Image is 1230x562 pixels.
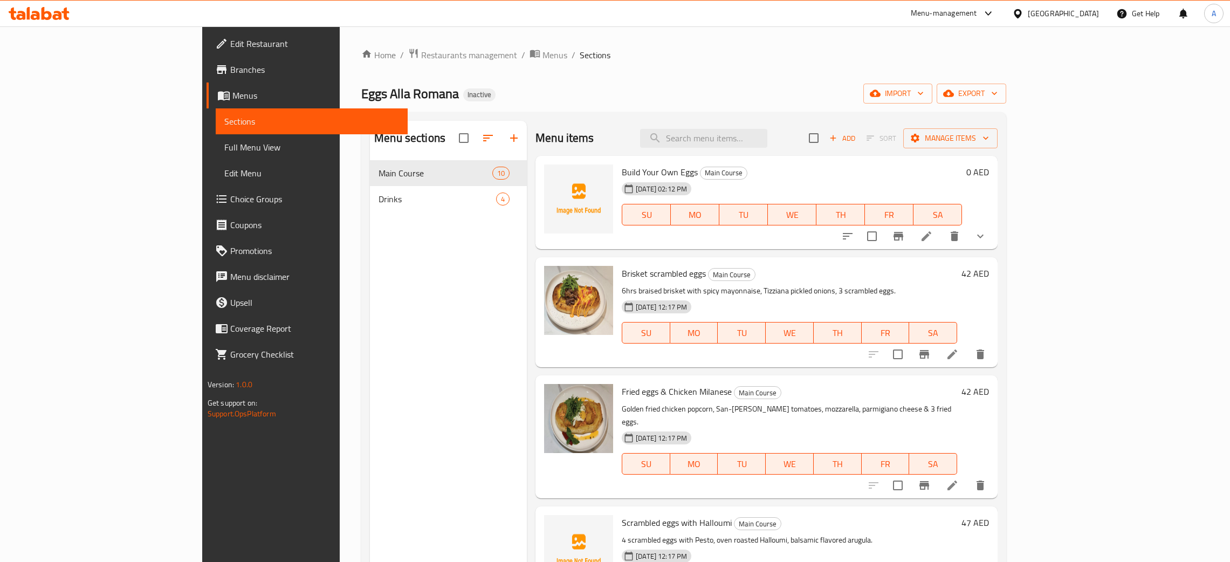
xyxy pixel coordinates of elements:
span: Select to update [887,474,909,497]
span: Branches [230,63,399,76]
a: Edit menu item [920,230,933,243]
span: TU [722,325,761,341]
img: Brisket scrambled eggs [544,266,613,335]
button: WE [766,453,814,475]
div: Main Course [734,386,781,399]
span: TH [818,456,857,472]
span: Sections [224,115,399,128]
span: Coverage Report [230,322,399,335]
button: TH [814,453,862,475]
span: WE [770,325,809,341]
button: SU [622,322,670,344]
a: Promotions [207,238,408,264]
button: Branch-specific-item [885,223,911,249]
span: SU [627,325,666,341]
h6: 47 AED [961,515,989,530]
span: Choice Groups [230,193,399,205]
span: Brisket scrambled eggs [622,265,706,282]
button: Add section [501,125,527,151]
h2: Menu items [535,130,594,146]
a: Grocery Checklist [207,341,408,367]
span: MO [675,456,714,472]
span: Manage items [912,132,989,145]
span: Main Course [734,387,781,399]
span: Scrambled eggs with Halloumi [622,515,732,531]
a: Coverage Report [207,316,408,341]
span: Select all sections [452,127,475,149]
button: SU [622,204,671,225]
div: Drinks4 [370,186,527,212]
a: Choice Groups [207,186,408,212]
span: 4 [497,194,509,204]
span: [DATE] 12:17 PM [631,302,691,312]
button: FR [862,453,910,475]
button: delete [967,472,993,498]
nav: Menu sections [370,156,527,216]
a: Edit Menu [216,160,408,186]
button: SA [909,453,957,475]
span: Select section [802,127,825,149]
span: Add item [825,130,860,147]
span: SU [627,456,666,472]
span: Upsell [230,296,399,309]
div: Inactive [463,88,496,101]
div: items [492,167,510,180]
span: FR [866,325,905,341]
span: 10 [493,168,509,179]
a: Full Menu View [216,134,408,160]
button: MO [670,453,718,475]
span: TH [818,325,857,341]
li: / [521,49,525,61]
button: TH [814,322,862,344]
button: FR [862,322,910,344]
span: WE [772,207,812,223]
button: Branch-specific-item [911,472,937,498]
div: Main Course [379,167,492,180]
span: SA [913,325,953,341]
span: Main Course [709,269,755,281]
nav: breadcrumb [361,48,1006,62]
button: export [937,84,1006,104]
span: Get support on: [208,396,257,410]
div: [GEOGRAPHIC_DATA] [1028,8,1099,19]
span: Eggs Alla Romana [361,81,459,106]
button: SU [622,453,670,475]
a: Upsell [207,290,408,316]
span: import [872,87,924,100]
a: Menus [530,48,567,62]
img: Fried eggs & Chicken Milanese [544,384,613,453]
span: Restaurants management [421,49,517,61]
button: MO [670,322,718,344]
span: MO [675,325,714,341]
span: WE [770,456,809,472]
span: MO [675,207,715,223]
span: Drinks [379,193,496,205]
button: Add [825,130,860,147]
span: Add [828,132,857,145]
span: Fried eggs & Chicken Milanese [622,383,732,400]
span: A [1212,8,1216,19]
div: items [496,193,510,205]
input: search [640,129,767,148]
span: SU [627,207,666,223]
li: / [572,49,575,61]
span: SA [913,456,953,472]
span: 1.0.0 [236,378,252,392]
p: Golden fried chicken popcorn, San-[PERSON_NAME] tomatoes, mozzarella, parmigiano cheese & 3 fried... [622,402,957,429]
button: SA [909,322,957,344]
p: 4 scrambled eggs with Pesto, oven roasted Halloumi, balsamic flavored arugula. [622,533,957,547]
span: export [945,87,998,100]
button: TU [718,322,766,344]
span: FR [866,456,905,472]
span: Inactive [463,90,496,99]
a: Menus [207,83,408,108]
span: Sort sections [475,125,501,151]
span: SA [918,207,958,223]
button: TH [816,204,865,225]
a: Branches [207,57,408,83]
a: Support.OpsPlatform [208,407,276,421]
a: Sections [216,108,408,134]
span: Menu disclaimer [230,270,399,283]
span: TH [821,207,861,223]
div: Menu-management [911,7,977,20]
